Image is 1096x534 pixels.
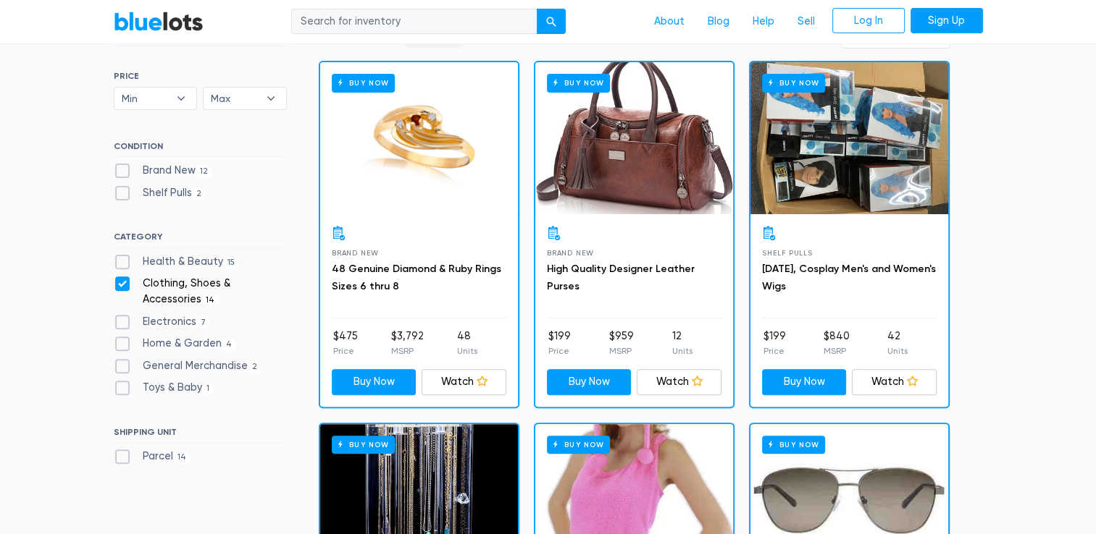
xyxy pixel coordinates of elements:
h6: PRICE [114,71,287,81]
h6: Buy Now [547,74,610,92]
a: High Quality Designer Leather Purses [547,263,695,292]
li: 42 [887,329,908,357]
span: Shelf Pulls [762,249,813,257]
a: Buy Now [750,62,948,214]
li: $199 [548,329,571,357]
h6: CATEGORY [114,232,287,247]
p: MSRP [391,344,424,357]
a: Log In [832,8,905,34]
h6: Buy Now [332,74,395,92]
span: 12 [196,166,213,177]
h6: SHIPPING UNIT [114,427,287,443]
li: $3,792 [391,329,424,357]
a: BlueLots [114,11,204,32]
span: 14 [201,294,219,306]
label: Toys & Baby [114,380,214,396]
label: Brand New [114,163,213,179]
p: Price [764,344,786,357]
h6: CONDITION [114,141,287,157]
h6: Buy Now [547,436,610,454]
li: 48 [457,329,477,357]
span: 2 [192,188,206,200]
a: Buy Now [535,62,733,214]
a: [DATE], Cosplay Men's and Women's Wigs [762,263,936,292]
span: 4 [222,339,237,350]
a: Buy Now [547,369,632,395]
a: Sell [786,8,827,35]
span: Brand New [332,249,379,257]
p: Units [457,344,477,357]
label: Shelf Pulls [114,185,206,201]
a: About [643,8,696,35]
span: 15 [223,257,240,268]
a: Buy Now [320,62,518,214]
a: 48 Genuine Diamond & Ruby Rings Sizes 6 thru 8 [332,263,501,292]
a: Watch [422,369,506,395]
b: ▾ [256,88,286,109]
a: Sign Up [911,8,983,34]
a: Buy Now [332,369,417,395]
span: 14 [173,452,191,464]
label: Health & Beauty [114,254,240,270]
label: Clothing, Shoes & Accessories [114,276,287,307]
a: Help [741,8,786,35]
label: Electronics [114,314,211,330]
p: MSRP [824,344,850,357]
li: $959 [609,329,634,357]
span: 7 [196,317,211,329]
span: Min [122,88,170,109]
span: Brand New [547,249,594,257]
label: Home & Garden [114,336,237,352]
p: Units [887,344,908,357]
p: Price [333,344,358,357]
label: General Merchandise [114,358,262,374]
label: Parcel [114,449,191,465]
p: MSRP [609,344,634,357]
li: $840 [824,329,850,357]
a: Watch [637,369,721,395]
p: Units [672,344,693,357]
span: 1 [202,383,214,395]
p: Price [548,344,571,357]
h6: Buy Now [332,436,395,454]
span: 2 [248,361,262,373]
h6: Buy Now [762,436,825,454]
li: $475 [333,329,358,357]
a: Buy Now [762,369,847,395]
li: 12 [672,329,693,357]
span: Max [211,88,259,109]
li: $199 [764,329,786,357]
b: ▾ [166,88,196,109]
a: Blog [696,8,741,35]
input: Search for inventory [291,9,537,35]
h6: Buy Now [762,74,825,92]
a: Watch [852,369,937,395]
